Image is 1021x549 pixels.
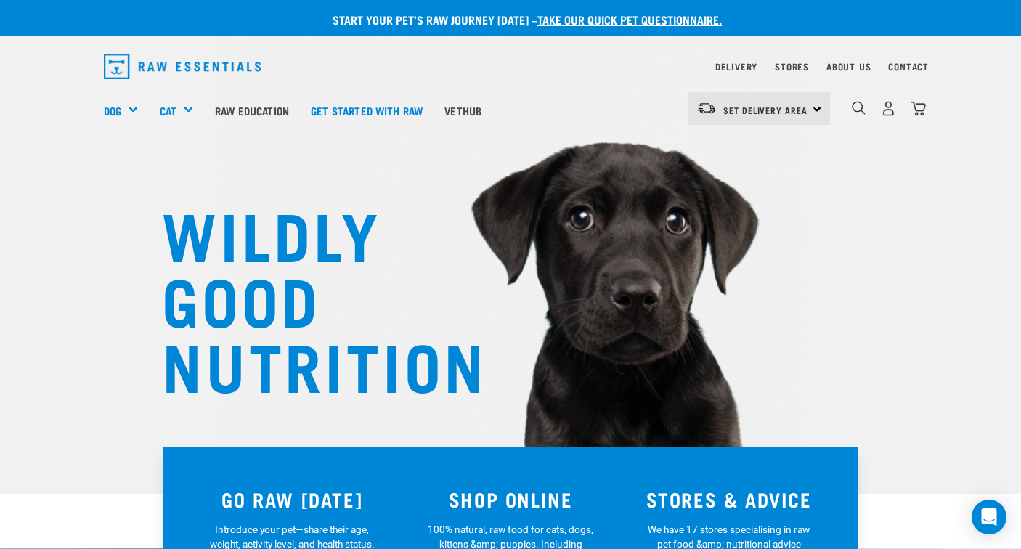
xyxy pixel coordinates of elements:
a: take our quick pet questionnaire. [537,16,722,23]
img: Raw Essentials Logo [104,54,261,79]
div: Open Intercom Messenger [972,500,1006,534]
img: van-moving.png [696,102,716,115]
a: About Us [826,64,871,69]
a: Stores [775,64,809,69]
img: home-icon@2x.png [911,101,926,116]
a: Contact [888,64,929,69]
a: Cat [160,102,176,119]
h3: SHOP ONLINE [410,488,611,511]
nav: dropdown navigation [92,48,929,85]
a: Vethub [434,81,492,139]
img: user.png [881,101,896,116]
span: Set Delivery Area [723,107,808,113]
h3: GO RAW [DATE] [192,488,393,511]
a: Delivery [715,64,757,69]
a: Dog [104,102,121,119]
a: Raw Education [204,81,300,139]
a: Get started with Raw [300,81,434,139]
h3: STORES & ADVICE [628,488,829,511]
h1: WILDLY GOOD NUTRITION [162,200,452,396]
img: home-icon-1@2x.png [852,101,866,115]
